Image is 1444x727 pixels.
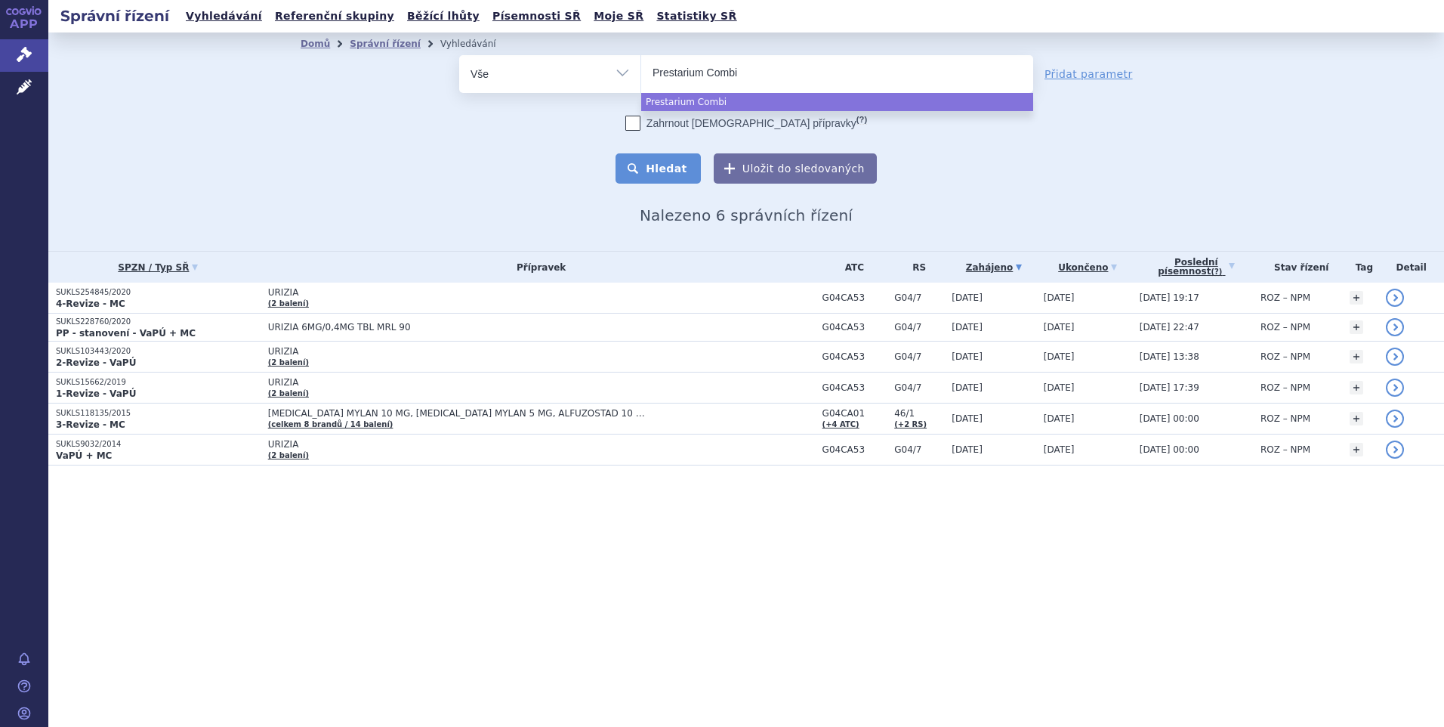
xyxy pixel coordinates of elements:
[894,408,944,419] span: 46/1
[1253,252,1342,283] th: Stav řízení
[616,153,701,184] button: Hledat
[403,6,484,26] a: Běžící lhůty
[56,299,125,309] strong: 4-Revize - MC
[301,39,330,49] a: Domů
[1140,351,1199,362] span: [DATE] 13:38
[268,358,309,367] a: (2 balení)
[268,451,309,459] a: (2 balení)
[714,153,877,184] button: Uložit do sledovaných
[56,357,136,368] strong: 2-Revize - VaPÚ
[952,382,983,393] span: [DATE]
[56,439,261,450] p: SUKLS9032/2014
[56,317,261,327] p: SUKLS228760/2020
[268,408,646,419] span: [MEDICAL_DATA] MYLAN 10 MG, [MEDICAL_DATA] MYLAN 5 MG, ALFUZOSTAD 10 MG TABLETY S PRODLOUŽENÝM UV...
[640,206,853,224] span: Nalezeno 6 správních řízení
[350,39,421,49] a: Správní řízení
[952,322,983,333] span: [DATE]
[268,420,393,428] a: (celkem 8 brandů / 14 balení)
[1260,322,1310,333] span: ROZ – NPM
[894,292,944,303] span: G04/7
[1044,351,1075,362] span: [DATE]
[822,408,887,419] span: G04CA01
[625,116,867,131] label: Zahrnout [DEMOGRAPHIC_DATA] přípravky
[1350,443,1363,456] a: +
[56,287,261,298] p: SUKLS254845/2020
[261,252,815,283] th: Přípravek
[1044,67,1133,82] a: Přidat parametr
[952,351,983,362] span: [DATE]
[641,93,1033,111] li: Prestarium Combi
[822,351,887,362] span: G04CA53
[268,389,309,398] a: (2 balení)
[1140,444,1199,455] span: [DATE] 00:00
[652,6,741,26] a: Statistiky SŘ
[1140,292,1199,303] span: [DATE] 19:17
[894,351,944,362] span: G04/7
[952,257,1036,278] a: Zahájeno
[1350,320,1363,334] a: +
[56,419,125,430] strong: 3-Revize - MC
[822,420,859,428] a: (+4 ATC)
[440,32,516,55] li: Vyhledávání
[822,322,887,333] span: G04CA53
[1044,444,1075,455] span: [DATE]
[268,346,646,357] span: URIZIA
[56,450,112,461] strong: VaPÚ + MC
[894,382,944,393] span: G04/7
[952,444,983,455] span: [DATE]
[815,252,887,283] th: ATC
[268,299,309,308] a: (2 balení)
[1350,291,1363,305] a: +
[268,377,646,388] span: URIZIA
[56,328,196,339] strong: PP - stanovení - VaPÚ + MC
[1386,348,1404,366] a: detail
[56,377,261,388] p: SUKLS15662/2019
[822,382,887,393] span: G04CA53
[856,115,867,125] abbr: (?)
[1140,252,1253,283] a: Poslednípísemnost(?)
[1350,412,1363,425] a: +
[894,444,944,455] span: G04/7
[268,287,646,298] span: URIZIA
[1260,292,1310,303] span: ROZ – NPM
[952,292,983,303] span: [DATE]
[1386,441,1404,459] a: detail
[268,322,646,333] span: URIZIA 6MG/0,4MG TBL MRL 90
[1044,382,1075,393] span: [DATE]
[1386,379,1404,397] a: detail
[181,6,267,26] a: Vyhledávání
[48,5,181,26] h2: Správní řízení
[1260,444,1310,455] span: ROZ – NPM
[56,388,136,399] strong: 1-Revize - VaPÚ
[1386,410,1404,428] a: detail
[56,257,261,278] a: SPZN / Typ SŘ
[1350,350,1363,363] a: +
[1044,257,1132,278] a: Ukončeno
[1140,322,1199,333] span: [DATE] 22:47
[270,6,399,26] a: Referenční skupiny
[589,6,648,26] a: Moje SŘ
[1044,413,1075,424] span: [DATE]
[1350,381,1363,394] a: +
[56,346,261,357] p: SUKLS103443/2020
[1260,351,1310,362] span: ROZ – NPM
[488,6,585,26] a: Písemnosti SŘ
[268,439,646,450] span: URIZIA
[822,444,887,455] span: G04CA53
[952,413,983,424] span: [DATE]
[56,408,261,419] p: SUKLS118135/2015
[887,252,944,283] th: RS
[1386,289,1404,307] a: detail
[1260,413,1310,424] span: ROZ – NPM
[1140,413,1199,424] span: [DATE] 00:00
[822,292,887,303] span: G04CA53
[1260,382,1310,393] span: ROZ – NPM
[1378,252,1444,283] th: Detail
[1044,322,1075,333] span: [DATE]
[894,322,944,333] span: G04/7
[1140,382,1199,393] span: [DATE] 17:39
[1386,318,1404,336] a: detail
[1211,268,1222,277] abbr: (?)
[1044,292,1075,303] span: [DATE]
[1342,252,1378,283] th: Tag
